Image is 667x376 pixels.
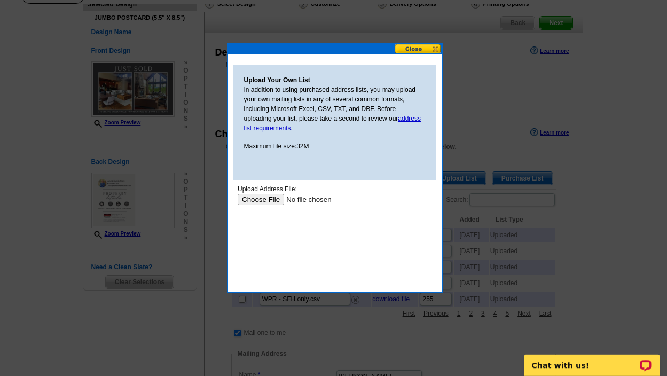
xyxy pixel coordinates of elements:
[4,4,199,14] div: Upload Address File:
[244,76,310,84] strong: Upload Your Own List
[517,342,667,376] iframe: LiveChat chat widget
[296,143,309,150] span: 32M
[244,142,426,151] p: Maximum file size:
[244,85,426,133] p: In addition to using purchased address lists, you may upload your own mailing lists in any of sev...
